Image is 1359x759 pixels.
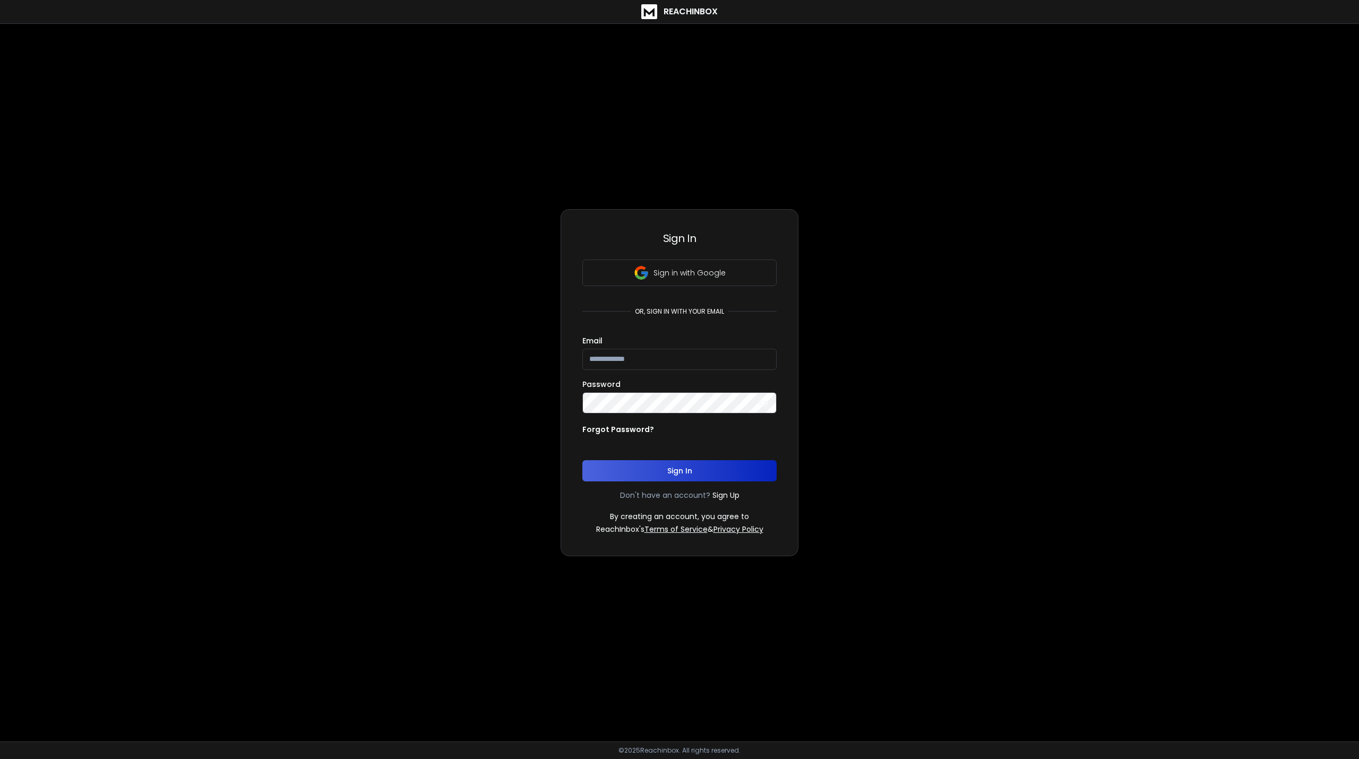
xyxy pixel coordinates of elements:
[712,490,739,501] a: Sign Up
[631,307,728,316] p: or, sign in with your email
[582,381,621,388] label: Password
[582,260,777,286] button: Sign in with Google
[641,4,718,19] a: ReachInbox
[644,524,708,534] a: Terms of Service
[582,460,777,481] button: Sign In
[582,424,654,435] p: Forgot Password?
[713,524,763,534] a: Privacy Policy
[653,268,726,278] p: Sign in with Google
[596,524,763,534] p: ReachInbox's &
[582,231,777,246] h3: Sign In
[620,490,710,501] p: Don't have an account?
[664,5,718,18] h1: ReachInbox
[610,511,749,522] p: By creating an account, you agree to
[582,337,603,344] label: Email
[641,4,657,19] img: logo
[618,746,741,755] p: © 2025 Reachinbox. All rights reserved.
